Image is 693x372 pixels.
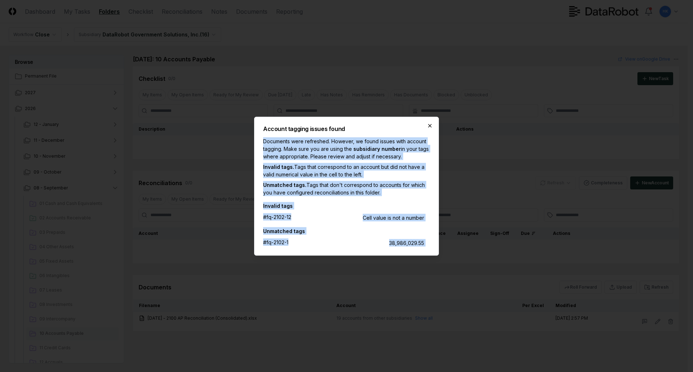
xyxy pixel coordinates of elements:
[389,239,424,246] div: 38,986,029.55
[263,126,430,131] h2: Account tagging issues found
[353,145,401,152] span: subsidiary number
[363,214,424,221] div: Cell value is not a number
[263,181,306,188] span: Unmatched tags.
[263,163,294,170] span: Invalid tags.
[263,227,424,235] div: Unmatched tags
[263,137,430,160] p: Documents were refreshed. However, we found issues with account tagging. Make sure you are using ...
[263,213,291,220] div: #fq-2102-12
[263,238,288,246] div: #fq-2102-1
[263,163,430,178] p: Tags that correspond to an account but did not have a valid numerical value in the cell to the left.
[263,181,430,196] p: Tags that don't correspond to accounts for which you have configured reconciliations in this folder.
[263,202,424,209] div: Invalid tags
